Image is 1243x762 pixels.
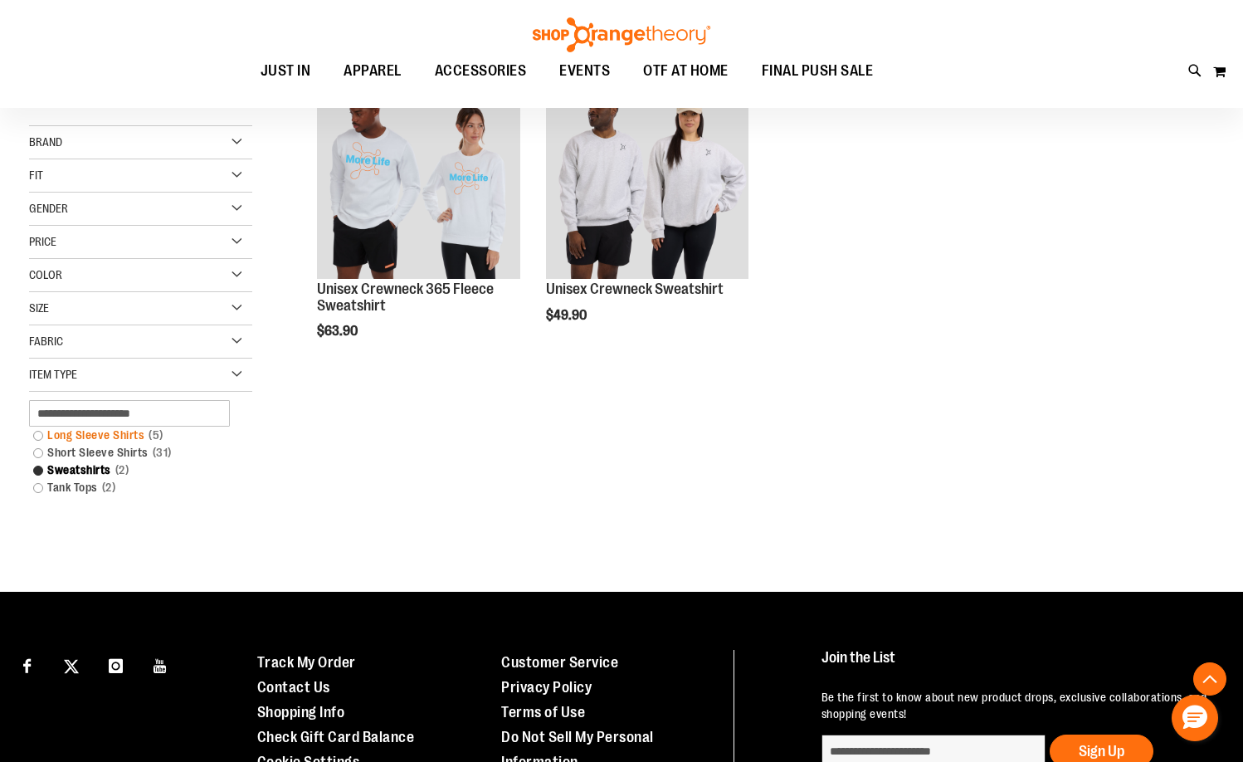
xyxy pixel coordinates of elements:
a: Visit our Youtube page [146,650,175,679]
a: Shopping Info [257,704,345,720]
a: Customer Service [501,654,618,671]
span: OTF AT HOME [643,52,729,90]
a: OTF AT HOME [626,52,745,90]
span: Price [29,235,56,248]
a: ACCESSORIES [418,52,544,90]
span: Color [29,268,62,281]
span: JUST IN [261,52,311,90]
div: product [309,67,528,381]
img: Twitter [64,659,79,674]
a: Unisex Crewneck 365 Fleece Sweatshirt [317,281,494,314]
a: APPAREL [327,52,418,90]
p: Be the first to know about new product drops, exclusive collaborations, and shopping events! [821,689,1211,722]
button: Hello, have a question? Let’s chat. [1172,695,1218,741]
a: Long Sleeve Shirts5 [25,427,239,444]
a: Contact Us [257,679,330,696]
a: JUST IN [244,52,328,90]
span: Fit [29,169,43,182]
img: Unisex Crewneck 365 Fleece Sweatshirt [317,76,519,278]
img: Shop Orangetheory [530,17,713,52]
span: Fabric [29,335,63,348]
strong: Shopping Options [29,89,252,126]
span: ACCESSORIES [435,52,527,90]
a: Short Sleeve Shirts31 [25,444,239,462]
div: product [538,67,757,364]
button: Back To Top [1193,662,1226,696]
a: Sweatshirts2 [25,462,239,479]
a: Track My Order [257,654,356,671]
a: FINAL PUSH SALE [745,52,890,90]
img: OTF Unisex Crewneck Sweatshirt Grey [546,76,748,278]
a: Unisex Crewneck Sweatshirt [546,281,724,297]
a: EVENTS [543,52,626,90]
span: 2 [111,462,134,479]
span: FINAL PUSH SALE [762,52,874,90]
a: Visit our X page [57,650,86,679]
span: Size [29,301,49,315]
a: Visit our Instagram page [101,650,130,679]
a: Privacy Policy [501,679,592,696]
a: Unisex Crewneck 365 Fleece SweatshirtNEW [317,76,519,281]
span: Sign Up [1079,743,1124,760]
span: Gender [29,202,68,215]
a: Tank Tops2 [25,479,239,496]
span: $49.90 [546,308,589,323]
span: Item Type [29,368,77,381]
h4: Join the List [821,650,1211,681]
a: Check Gift Card Balance [257,729,415,745]
span: $63.90 [317,324,360,339]
span: 31 [149,444,176,462]
span: Brand [29,135,62,149]
a: Visit our Facebook page [12,650,41,679]
span: EVENTS [559,52,610,90]
span: 2 [98,479,120,496]
a: Terms of Use [501,704,585,720]
span: APPAREL [344,52,402,90]
a: OTF Unisex Crewneck Sweatshirt Grey [546,76,748,281]
span: 5 [144,427,168,444]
